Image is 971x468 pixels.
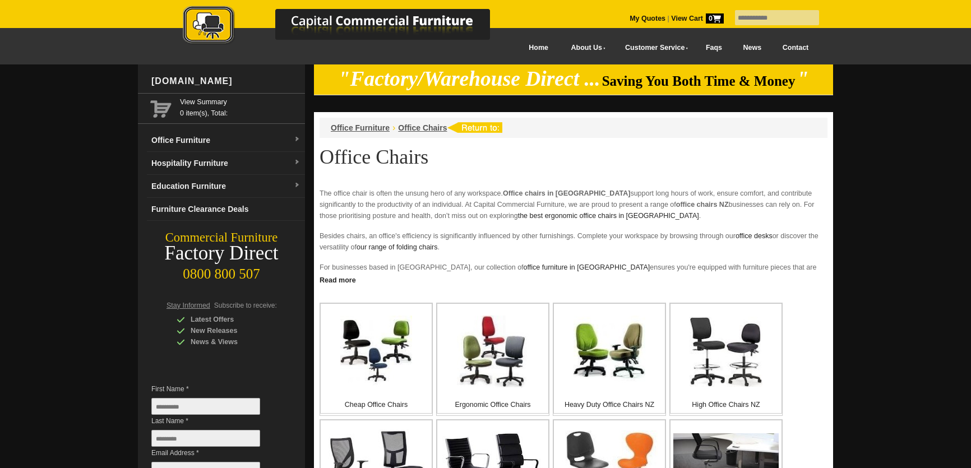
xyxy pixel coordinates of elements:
a: Hospitality Furnituredropdown [147,152,305,175]
a: News [733,35,772,61]
span: 0 [706,13,724,24]
p: Ergonomic Office Chairs [437,399,548,410]
a: Ergonomic Office Chairs Ergonomic Office Chairs [436,303,549,416]
span: Subscribe to receive: [214,302,277,309]
p: Cheap Office Chairs [321,399,432,410]
strong: office chairs NZ [676,201,729,208]
a: Faqs [695,35,733,61]
img: dropdown [294,159,300,166]
div: Latest Offers [177,314,283,325]
a: Capital Commercial Furniture Logo [152,6,544,50]
div: Commercial Furniture [138,230,305,245]
div: News & Views [177,336,283,347]
strong: View Cart [671,15,724,22]
a: Cheap Office Chairs Cheap Office Chairs [320,303,433,416]
div: [DOMAIN_NAME] [147,64,305,98]
a: High Office Chairs NZ High Office Chairs NZ [669,303,783,416]
img: return to [447,122,502,133]
a: My Quotes [630,15,665,22]
img: dropdown [294,136,300,143]
h1: Office Chairs [320,146,827,168]
em: " [797,67,809,90]
span: Last Name * [151,415,277,427]
a: Office Furnituredropdown [147,129,305,152]
p: High Office Chairs NZ [671,399,782,410]
p: The office chair is often the unsung hero of any workspace. support long hours of work, ensure co... [320,188,827,221]
a: Heavy Duty Office Chairs NZ Heavy Duty Office Chairs NZ [553,303,666,416]
img: Capital Commercial Furniture Logo [152,6,544,47]
a: our range of folding chairs [357,243,438,251]
div: New Releases [177,325,283,336]
a: office furniture in [GEOGRAPHIC_DATA] [524,263,650,271]
a: Click to read more [314,272,833,286]
a: Furniture Clearance Deals [147,198,305,221]
div: Factory Direct [138,245,305,261]
a: Office Chairs [398,123,447,132]
img: Cheap Office Chairs [340,316,412,387]
span: 0 item(s), Total: [180,96,300,117]
img: Ergonomic Office Chairs [457,316,529,387]
img: High Office Chairs NZ [690,317,762,387]
input: Last Name * [151,430,260,447]
div: 0800 800 507 [138,261,305,282]
a: View Cart0 [669,15,724,22]
span: First Name * [151,383,277,395]
p: For businesses based in [GEOGRAPHIC_DATA], our collection of ensures you're equipped with furnitu... [320,262,827,295]
a: View Summary [180,96,300,108]
em: "Factory/Warehouse Direct ... [339,67,600,90]
img: dropdown [294,182,300,189]
span: Email Address * [151,447,277,458]
span: Stay Informed [167,302,210,309]
a: Contact [772,35,819,61]
a: Office Furniture [331,123,390,132]
input: First Name * [151,398,260,415]
p: Besides chairs, an office's efficiency is significantly influenced by other furnishings. Complete... [320,230,827,253]
a: the best ergonomic office chairs in [GEOGRAPHIC_DATA] [518,212,699,220]
a: Education Furnituredropdown [147,175,305,198]
li: › [392,122,395,133]
span: Saving You Both Time & Money [602,73,796,89]
p: Heavy Duty Office Chairs NZ [554,399,665,410]
a: office desks [736,232,773,240]
a: About Us [559,35,613,61]
a: Customer Service [613,35,695,61]
img: Heavy Duty Office Chairs NZ [574,316,645,387]
strong: Office chairs in [GEOGRAPHIC_DATA] [503,189,630,197]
